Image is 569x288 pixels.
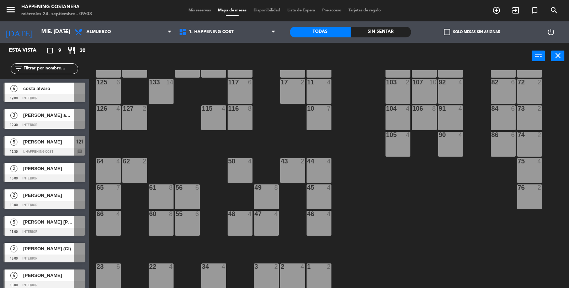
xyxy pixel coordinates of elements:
span: 4 [10,85,17,92]
span: [PERSON_NAME] [PERSON_NAME] [23,218,74,226]
div: 4 [327,158,331,164]
div: 2 [537,184,542,191]
div: 10 [429,79,436,85]
div: 6 [116,263,121,270]
div: 45 [307,184,308,191]
div: 2 [537,79,542,85]
div: 6 [195,184,200,191]
div: 4 [248,158,252,164]
div: 8 [274,184,278,191]
div: 6 [511,105,515,112]
i: add_circle_outline [492,6,501,15]
div: 8 [248,105,252,112]
div: 4 [537,158,542,164]
div: 4 [222,105,226,112]
span: Almuerzo [86,30,111,35]
span: Mis reservas [185,9,214,12]
div: 8 [169,211,173,217]
div: 2 [327,263,331,270]
div: 50 [228,158,229,164]
div: 4 [116,211,121,217]
div: 104 [386,105,387,112]
i: search [550,6,558,15]
div: 11 [307,79,308,85]
span: Pre-acceso [319,9,345,12]
div: 105 [386,132,387,138]
span: check_box_outline_blank [444,29,450,35]
span: 5 [10,138,17,146]
div: 4 [116,158,121,164]
span: Disponibilidad [250,9,284,12]
div: 6 [511,79,515,85]
div: 2 [301,158,305,164]
span: 2 [10,165,17,172]
input: Filtrar por nombre... [23,65,78,73]
i: power_settings_new [547,28,555,36]
div: 4 [458,79,463,85]
div: 2 [537,105,542,112]
i: turned_in_not [531,6,539,15]
span: 4 [10,272,17,279]
span: 30 [80,47,85,55]
i: crop_square [46,46,54,55]
div: 6 [248,79,252,85]
i: exit_to_app [511,6,520,15]
span: [PERSON_NAME] (Cl) [23,245,74,252]
button: close [551,51,564,61]
div: 2 [301,79,305,85]
div: 6 [511,132,515,138]
div: 133 [149,79,150,85]
i: arrow_drop_down [61,28,69,36]
div: 44 [307,158,308,164]
span: 9 [58,47,61,55]
div: 10 [307,105,308,112]
div: 48 [228,211,229,217]
i: menu [5,4,16,15]
div: Sin sentar [351,27,411,37]
label: Solo mesas sin asignar [444,29,500,35]
span: 3 [10,112,17,119]
div: 4 [406,105,410,112]
div: 4 [327,184,331,191]
span: [PERSON_NAME] [23,165,74,172]
div: 7 [327,105,331,112]
div: 14 [166,79,173,85]
div: 60 [149,211,150,217]
div: 4 [458,105,463,112]
span: 121 [76,137,84,146]
div: 2 [143,105,147,112]
div: 2 [274,263,278,270]
span: [PERSON_NAME] amex [23,111,74,119]
div: 4 [248,211,252,217]
div: 4 [327,79,331,85]
span: [PERSON_NAME] [23,138,74,146]
div: 116 [228,105,229,112]
div: 6 [195,211,200,217]
span: Mapa de mesas [214,9,250,12]
span: 2 [10,192,17,199]
div: 7 [116,184,121,191]
div: 8 [432,105,436,112]
button: menu [5,4,16,17]
div: 4 [406,132,410,138]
